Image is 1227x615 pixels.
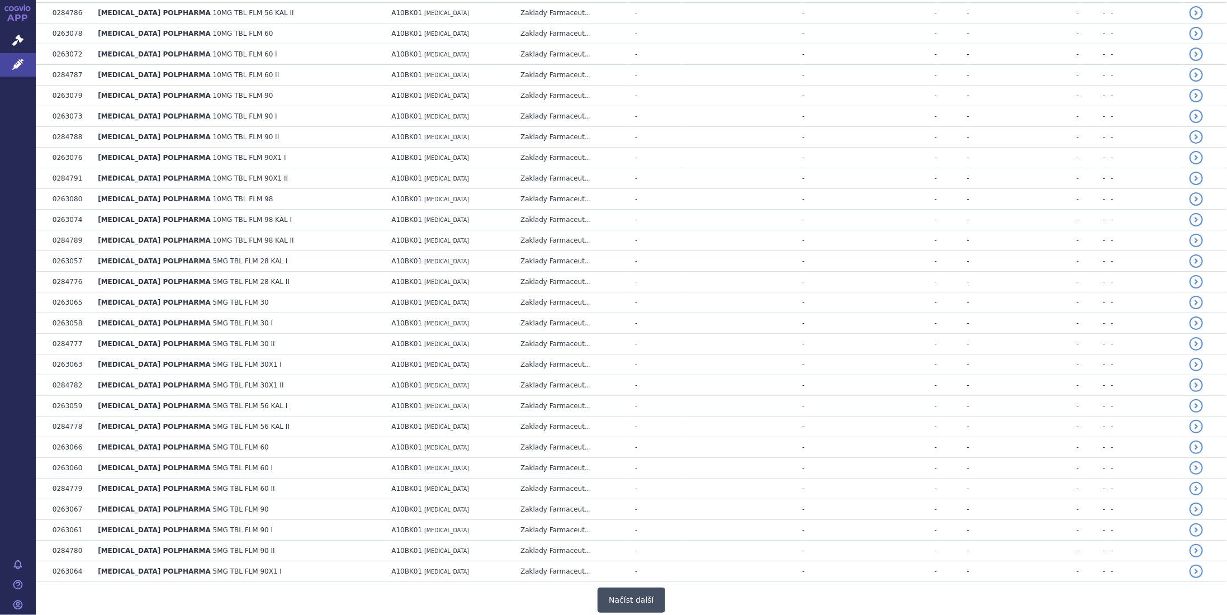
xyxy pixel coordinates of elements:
td: - [805,189,937,210]
td: - [1079,168,1105,189]
td: - [680,292,804,313]
td: - [969,334,1079,354]
a: detail [1190,523,1203,537]
td: - [969,168,1079,189]
td: - [1079,44,1105,65]
span: A10BK01 [391,50,422,58]
td: - [937,292,969,313]
td: - [680,127,804,148]
td: - [1079,251,1105,272]
td: - [969,3,1079,23]
span: [MEDICAL_DATA] POLPHARMA [98,50,211,58]
span: [MEDICAL_DATA] POLPHARMA [98,133,211,141]
span: 10MG TBL FLM 90 II [213,133,279,141]
span: [MEDICAL_DATA] [424,155,469,161]
td: - [1079,396,1105,417]
td: - [969,127,1079,148]
span: [MEDICAL_DATA] [424,10,469,16]
span: A10BK01 [391,112,422,120]
td: - [937,272,969,292]
td: - [805,251,937,272]
td: 0263080 [47,189,92,210]
td: - [680,272,804,292]
td: - [1105,3,1183,23]
a: detail [1190,172,1203,185]
span: [MEDICAL_DATA] POLPHARMA [98,236,211,244]
span: [MEDICAL_DATA] [424,51,469,58]
a: detail [1190,503,1203,516]
td: 0263079 [47,86,92,106]
td: - [680,106,804,127]
td: - [629,210,680,230]
td: - [1105,65,1183,86]
td: - [680,396,804,417]
td: - [969,65,1079,86]
span: 10MG TBL FLM 98 KAL II [213,236,294,244]
span: 10MG TBL FLM 98 [213,195,273,203]
span: [MEDICAL_DATA] POLPHARMA [98,299,211,306]
span: [MEDICAL_DATA] [424,196,469,202]
a: detail [1190,254,1203,268]
td: - [680,3,804,23]
td: 0263059 [47,396,92,417]
td: - [805,396,937,417]
a: detail [1190,482,1203,495]
a: detail [1190,68,1203,82]
td: Zaklady Farmaceut... [515,417,629,437]
td: Zaklady Farmaceut... [515,313,629,334]
td: - [969,251,1079,272]
td: - [629,396,680,417]
td: 0263058 [47,313,92,334]
td: Zaklady Farmaceut... [515,292,629,313]
td: - [805,86,937,106]
span: [MEDICAL_DATA] [424,134,469,140]
span: [MEDICAL_DATA] POLPHARMA [98,112,211,120]
span: 10MG TBL FLM 60 I [213,50,277,58]
td: - [1105,106,1183,127]
td: - [1079,210,1105,230]
span: 10MG TBL FLM 90 I [213,112,277,120]
a: detail [1190,337,1203,351]
td: - [629,189,680,210]
td: - [680,23,804,44]
span: 5MG TBL FLM 56 KAL II [213,423,290,430]
td: - [1079,313,1105,334]
span: [MEDICAL_DATA] [424,320,469,327]
td: 0284789 [47,230,92,251]
td: Zaklady Farmaceut... [515,230,629,251]
td: - [680,375,804,396]
td: - [1079,292,1105,313]
td: - [937,106,969,127]
td: Zaklady Farmaceut... [515,106,629,127]
a: detail [1190,213,1203,226]
span: A10BK01 [391,278,422,286]
span: 10MG TBL FLM 56 KAL II [213,9,294,17]
span: [MEDICAL_DATA] [424,300,469,306]
span: [MEDICAL_DATA] [424,341,469,347]
td: - [969,272,1079,292]
td: - [937,230,969,251]
td: - [680,251,804,272]
td: Zaklady Farmaceut... [515,127,629,148]
td: - [629,417,680,437]
span: [MEDICAL_DATA] POLPHARMA [98,195,211,203]
td: 0263072 [47,44,92,65]
a: detail [1190,420,1203,433]
td: - [805,3,937,23]
span: A10BK01 [391,216,422,224]
td: Zaklady Farmaceut... [515,354,629,375]
span: A10BK01 [391,319,422,327]
td: - [1105,127,1183,148]
a: detail [1190,399,1203,413]
td: - [969,396,1079,417]
td: - [629,3,680,23]
td: - [1079,148,1105,168]
td: - [937,189,969,210]
a: detail [1190,110,1203,123]
td: - [937,86,969,106]
span: [MEDICAL_DATA] POLPHARMA [98,402,211,410]
td: - [1079,189,1105,210]
td: - [1079,65,1105,86]
td: - [1105,292,1183,313]
a: detail [1190,275,1203,288]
